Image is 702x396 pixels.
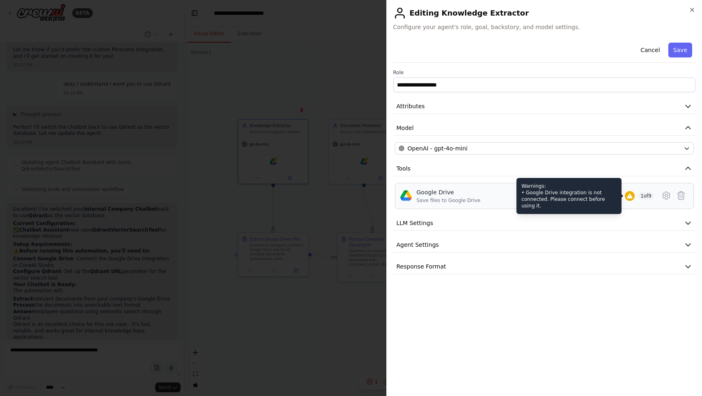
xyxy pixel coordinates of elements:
[397,241,439,249] span: Agent Settings
[397,164,411,173] span: Tools
[393,69,696,76] label: Role
[393,7,696,20] h2: Editing Knowledge Extractor
[393,216,696,231] button: LLM Settings
[393,23,696,31] span: Configure your agent's role, goal, backstory, and model settings.
[400,190,412,201] img: Google Drive
[397,262,446,271] span: Response Format
[397,102,425,110] span: Attributes
[397,219,434,227] span: LLM Settings
[393,99,696,114] button: Attributes
[408,144,468,152] span: OpenAI - gpt-4o-mini
[674,188,688,203] button: Delete tool
[393,121,696,136] button: Model
[395,142,694,155] button: OpenAI - gpt-4o-mini
[397,124,414,132] span: Model
[638,192,654,200] span: 1 of 9
[393,259,696,274] button: Response Format
[668,43,692,57] button: Save
[635,43,665,57] button: Cancel
[516,178,622,214] div: Warnings: • Google Drive integration is not connected. Please connect before using it.
[393,237,696,253] button: Agent Settings
[659,188,674,203] button: Configure tool
[393,161,696,176] button: Tools
[417,188,481,196] div: Google Drive
[417,197,481,204] div: Save files to Google Drive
